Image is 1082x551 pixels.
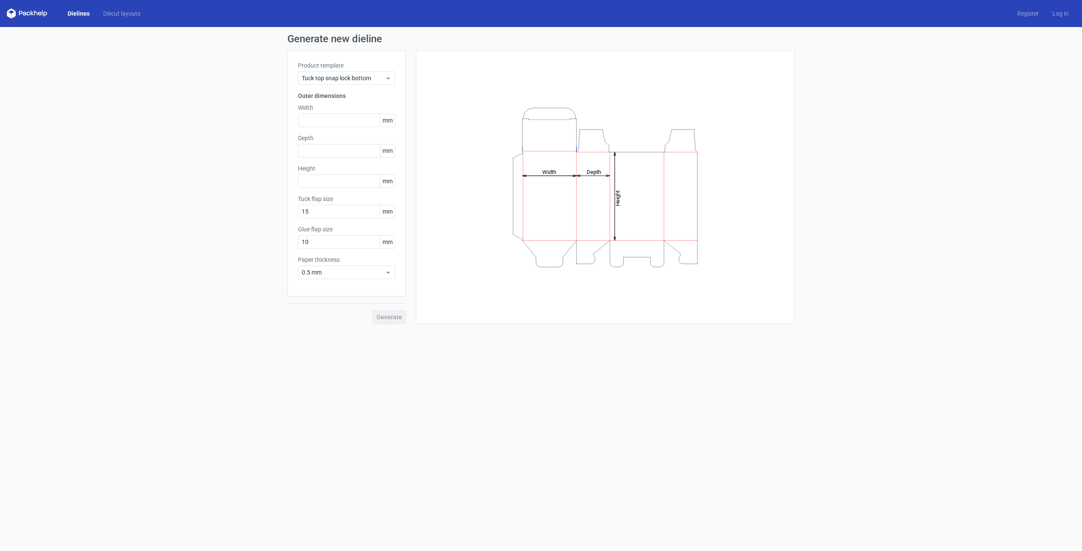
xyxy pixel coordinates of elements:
label: Glue flap size [298,225,395,233]
label: Height [298,164,395,173]
h3: Outer dimensions [298,92,395,100]
label: Tuck flap size [298,195,395,203]
tspan: Height [615,190,621,206]
span: mm [380,144,395,157]
span: Tuck top snap lock bottom [302,74,385,82]
tspan: Depth [587,168,601,175]
label: Product template [298,61,395,70]
span: mm [380,114,395,127]
label: Depth [298,134,395,142]
span: 0.5 mm [302,268,385,277]
a: Dielines [61,9,96,18]
span: mm [380,205,395,218]
a: Register [1011,9,1046,18]
span: mm [380,175,395,187]
a: Log in [1046,9,1075,18]
label: Paper thickness [298,255,395,264]
h1: Generate new dieline [287,34,795,44]
a: Diecut layouts [96,9,147,18]
span: mm [380,236,395,248]
tspan: Width [542,168,556,175]
label: Width [298,103,395,112]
